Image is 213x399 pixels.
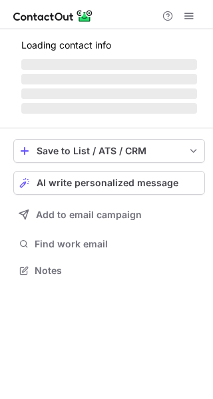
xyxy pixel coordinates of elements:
span: ‌ [21,59,197,70]
button: save-profile-one-click [13,139,205,163]
button: Notes [13,261,205,280]
div: Save to List / ATS / CRM [37,146,182,156]
span: ‌ [21,74,197,84]
button: Find work email [13,235,205,253]
span: Add to email campaign [36,209,142,220]
img: ContactOut v5.3.10 [13,8,93,24]
p: Loading contact info [21,40,197,51]
span: Notes [35,265,200,277]
span: AI write personalized message [37,178,178,188]
span: ‌ [21,88,197,99]
span: Find work email [35,238,200,250]
button: AI write personalized message [13,171,205,195]
span: ‌ [21,103,197,114]
button: Add to email campaign [13,203,205,227]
